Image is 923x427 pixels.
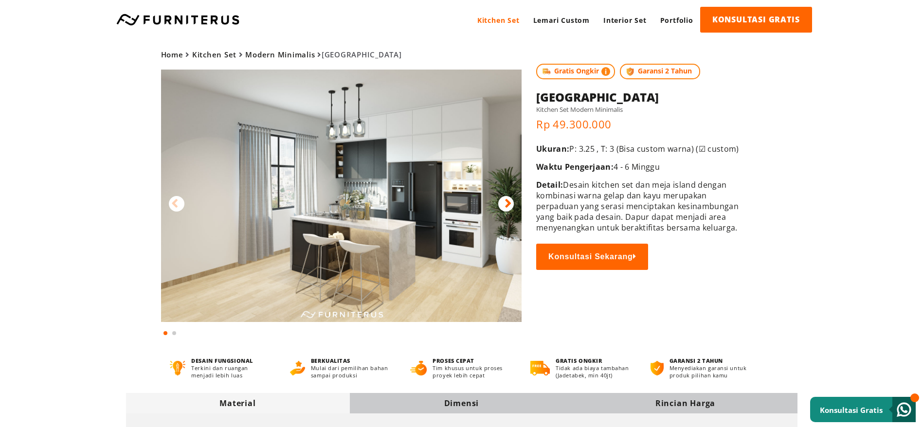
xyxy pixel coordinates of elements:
img: proses-cepat.png [410,361,427,375]
img: protect.png [625,66,635,77]
span: Waktu Pengerjaan: [536,161,614,172]
a: Portfolio [653,7,700,34]
h4: BERKUALITAS [311,357,392,364]
button: Konsultasi Sekarang [536,244,648,270]
h1: [GEOGRAPHIC_DATA] [536,89,747,105]
img: info-colored.png [601,66,610,77]
img: gratis-ongkir.png [530,361,550,375]
h5: Kitchen Set Modern Minimalis [536,105,747,114]
img: bergaransi.png [651,361,663,375]
a: KONSULTASI GRATIS [700,7,812,33]
a: Konsultasi Gratis [810,397,916,422]
img: shipping.jpg [541,66,552,77]
h4: PROSES CEPAT [433,357,512,364]
p: P: 3.25 , T: 3 (Bisa custom warna) (☑ custom) [536,143,747,154]
div: Material [126,398,350,409]
a: Kitchen Set [192,50,236,59]
p: Mulai dari pemilihan bahan sampai produksi [311,364,392,379]
span: Detail: [536,179,563,190]
p: Tim khusus untuk proses proyek lebih cepat [433,364,512,379]
small: Konsultasi Gratis [820,405,883,415]
span: [GEOGRAPHIC_DATA] [161,50,402,59]
p: Terkini dan ruangan menjadi lebih luas [191,364,271,379]
h4: GARANSI 2 TAHUN [670,357,753,364]
p: Desain kitchen set dan meja island dengan kombinasi warna gelap dan kayu merupakan perpaduan yang... [536,179,747,233]
h4: DESAIN FUNGSIONAL [191,357,271,364]
a: Home [161,50,183,59]
span: Ukuran: [536,143,569,154]
a: Modern Minimalis [245,50,315,59]
a: Interior Set [597,7,653,34]
a: Kitchen Set [471,7,526,34]
h4: GRATIS ONGKIR [556,357,633,364]
div: Rincian Harga [574,398,797,409]
p: Menyediakan garansi untuk produk pilihan kamu [670,364,753,379]
p: Rp 49.300.000 [536,117,747,131]
p: Tidak ada biaya tambahan (Jadetabek, min 40jt) [556,364,633,379]
p: 4 - 6 Minggu [536,161,747,172]
a: Lemari Custom [526,7,597,34]
img: desain-fungsional.png [170,361,186,375]
div: Dimensi [350,398,574,409]
img: berkualitas.png [290,361,305,375]
span: Garansi 2 Tahun [620,64,700,79]
span: Gratis Ongkir [536,64,615,79]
